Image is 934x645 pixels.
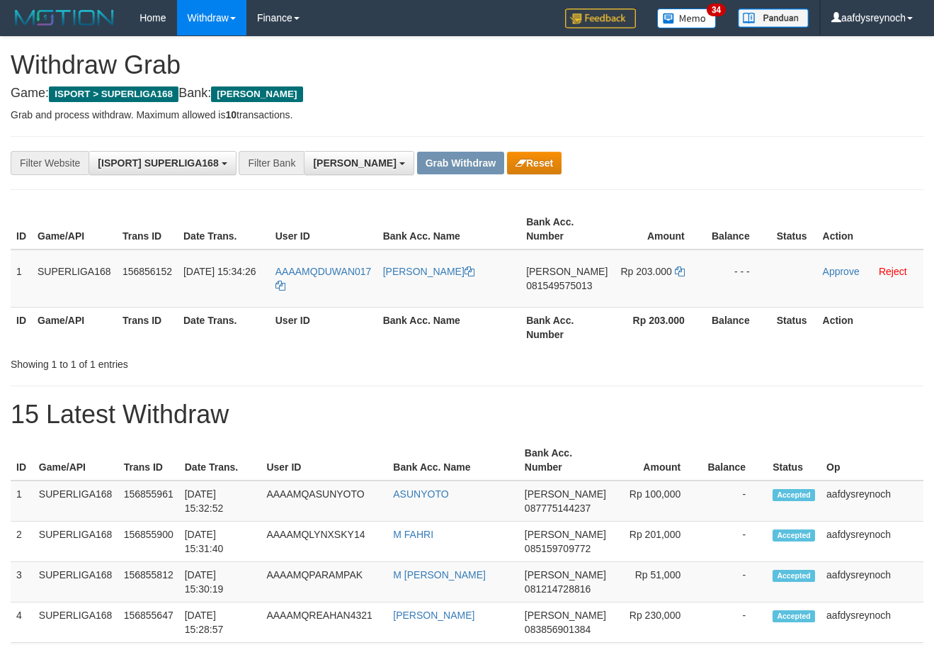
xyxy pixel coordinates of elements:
span: [ISPORT] SUPERLIGA168 [98,157,218,169]
th: Date Trans. [178,307,270,347]
td: 3 [11,562,33,602]
span: [PERSON_NAME] [525,529,606,540]
th: Date Trans. [179,440,261,481]
h1: 15 Latest Withdraw [11,400,923,429]
span: Accepted [773,570,815,582]
td: Rp 201,000 [612,522,702,562]
td: 156855812 [118,562,179,602]
a: ASUNYOTO [393,488,448,500]
th: Game/API [33,440,118,481]
span: AAAAMQDUWAN017 [275,266,372,277]
td: SUPERLIGA168 [33,602,118,643]
span: [PERSON_NAME] [313,157,396,169]
td: 4 [11,602,33,643]
a: [PERSON_NAME] [393,610,474,621]
td: aafdysreynoch [821,481,923,522]
td: [DATE] 15:30:19 [179,562,261,602]
td: [DATE] 15:32:52 [179,481,261,522]
td: - [702,481,767,522]
td: 1 [11,249,32,308]
td: aafdysreynoch [821,522,923,562]
th: Balance [702,440,767,481]
td: [DATE] 15:31:40 [179,522,261,562]
td: AAAAMQASUNYOTO [261,481,387,522]
button: [PERSON_NAME] [304,151,414,175]
h4: Game: Bank: [11,86,923,101]
th: Rp 203.000 [613,307,705,347]
td: aafdysreynoch [821,602,923,643]
th: User ID [270,209,377,249]
span: Copy 081214728816 to clipboard [525,583,591,595]
span: 34 [707,4,726,16]
th: Op [821,440,923,481]
th: Bank Acc. Number [520,307,613,347]
th: Balance [706,209,771,249]
td: SUPERLIGA168 [33,522,118,562]
strong: 10 [225,109,237,120]
span: [PERSON_NAME] [211,86,302,102]
td: - [702,562,767,602]
th: User ID [261,440,387,481]
span: ISPORT > SUPERLIGA168 [49,86,178,102]
img: MOTION_logo.png [11,7,118,28]
th: Date Trans. [178,209,270,249]
a: M FAHRI [393,529,433,540]
th: Amount [612,440,702,481]
th: Trans ID [117,209,178,249]
td: SUPERLIGA168 [32,249,117,308]
td: AAAAMQREAHAN4321 [261,602,387,643]
td: AAAAMQLYNXSKY14 [261,522,387,562]
th: Action [817,209,923,249]
span: Accepted [773,489,815,501]
span: Copy 083856901384 to clipboard [525,624,591,635]
td: 1 [11,481,33,522]
th: Trans ID [118,440,179,481]
span: Copy 081549575013 to clipboard [526,280,592,291]
h1: Withdraw Grab [11,51,923,79]
span: Accepted [773,529,815,542]
td: 156855961 [118,481,179,522]
th: ID [11,209,32,249]
th: User ID [270,307,377,347]
th: Status [771,209,817,249]
td: AAAAMQPARAMPAK [261,562,387,602]
th: Status [767,440,821,481]
th: Bank Acc. Number [519,440,612,481]
th: Game/API [32,209,117,249]
a: Copy 203000 to clipboard [675,266,685,277]
a: [PERSON_NAME] [383,266,474,277]
span: Accepted [773,610,815,622]
span: Rp 203.000 [620,266,671,277]
td: 2 [11,522,33,562]
a: Approve [823,266,860,277]
span: Copy 085159709772 to clipboard [525,543,591,554]
button: Grab Withdraw [417,152,504,174]
button: [ISPORT] SUPERLIGA168 [89,151,236,175]
a: Reject [879,266,907,277]
img: Button%20Memo.svg [657,9,717,28]
th: Amount [613,209,705,249]
div: Filter Website [11,151,89,175]
td: Rp 51,000 [612,562,702,602]
span: [PERSON_NAME] [525,488,606,500]
span: Copy 087775144237 to clipboard [525,503,591,514]
th: Bank Acc. Name [377,209,520,249]
th: Bank Acc. Number [520,209,613,249]
td: [DATE] 15:28:57 [179,602,261,643]
td: - - - [706,249,771,308]
span: [PERSON_NAME] [525,569,606,580]
th: Bank Acc. Name [377,307,520,347]
td: SUPERLIGA168 [33,562,118,602]
div: Filter Bank [239,151,304,175]
span: [PERSON_NAME] [525,610,606,621]
td: Rp 230,000 [612,602,702,643]
img: panduan.png [738,9,809,28]
div: Showing 1 to 1 of 1 entries [11,352,379,371]
th: Game/API [32,307,117,347]
span: [PERSON_NAME] [526,266,608,277]
th: Balance [706,307,771,347]
th: Status [771,307,817,347]
img: Feedback.jpg [565,9,636,28]
td: aafdysreynoch [821,562,923,602]
th: Action [817,307,923,347]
